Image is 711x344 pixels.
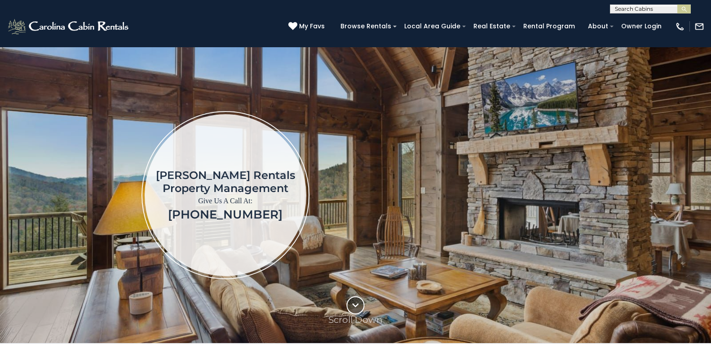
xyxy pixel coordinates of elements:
[288,22,327,31] a: My Favs
[299,22,325,31] span: My Favs
[519,19,579,33] a: Rental Program
[328,314,383,325] p: Scroll Down
[469,19,515,33] a: Real Estate
[156,195,295,207] p: Give Us A Call At:
[336,19,396,33] a: Browse Rentals
[156,169,295,195] h1: [PERSON_NAME] Rentals Property Management
[168,207,283,222] a: [PHONE_NUMBER]
[437,74,698,316] iframe: New Contact Form
[583,19,613,33] a: About
[694,22,704,31] img: mail-regular-white.png
[617,19,666,33] a: Owner Login
[7,18,131,36] img: White-1-2.png
[400,19,465,33] a: Local Area Guide
[675,22,685,31] img: phone-regular-white.png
